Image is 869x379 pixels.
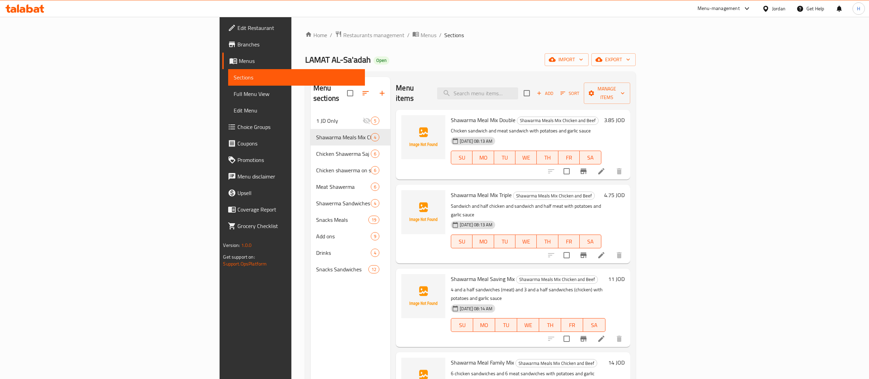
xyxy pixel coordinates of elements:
[234,73,359,82] span: Sections
[371,200,379,207] span: 4
[513,192,594,200] span: Shawarma Meals Mix Chicken and Beef
[451,151,472,164] button: SU
[515,235,537,248] button: WE
[472,151,494,164] button: MO
[561,237,577,247] span: FR
[534,88,556,99] button: Add
[439,31,442,39] li: /
[343,86,357,100] span: Select all sections
[222,218,365,234] a: Grocery Checklist
[518,153,534,163] span: WE
[559,164,574,178] span: Select to update
[597,167,605,175] a: Edit menu item
[591,53,636,66] button: export
[371,232,379,240] div: items
[316,249,371,257] span: Drinks
[222,20,365,36] a: Edit Restaurant
[222,201,365,218] a: Coverage Report
[223,259,267,268] a: Support.OpsPlatform
[371,117,379,125] div: items
[559,248,574,262] span: Select to update
[237,205,359,214] span: Coverage Report
[222,168,365,185] a: Menu disclaimer
[476,320,492,330] span: MO
[772,5,786,12] div: Jordan
[611,331,627,347] button: delete
[311,245,390,261] div: Drinks4
[498,320,514,330] span: TU
[371,133,379,141] div: items
[495,318,517,332] button: TU
[407,31,410,39] li: /
[584,83,630,104] button: Manage items
[451,202,601,219] p: Sandwich and half chicken and sandwich and half meat with potatoes and garlic sauce
[517,318,539,332] button: WE
[239,57,359,65] span: Menus
[371,150,379,158] div: items
[537,235,558,248] button: TH
[604,115,625,125] h6: 3.85 JOD
[228,102,365,119] a: Edit Menu
[857,5,860,12] span: H
[311,178,390,195] div: Meat Shawerma6
[371,184,379,190] span: 6
[316,265,368,273] div: Snacks Sandwiches
[575,247,592,263] button: Branch-specific-item
[564,320,580,330] span: FR
[582,237,598,247] span: SA
[222,185,365,201] a: Upsell
[561,153,577,163] span: FR
[494,151,515,164] button: TU
[401,274,445,318] img: Shawarma Meal Saving Mix
[597,335,605,343] a: Edit menu item
[457,138,495,144] span: [DATE] 08:13 AM
[518,237,534,247] span: WE
[222,152,365,168] a: Promotions
[237,40,359,48] span: Branches
[536,89,554,97] span: Add
[608,274,625,284] h6: 11 JOD
[316,150,371,158] span: Chicken Shawerma Saj
[371,183,379,191] div: items
[237,156,359,164] span: Promotions
[311,212,390,228] div: Snacks Meals19
[597,55,630,64] span: export
[537,151,558,164] button: TH
[357,85,374,101] span: Sort sections
[369,266,379,273] span: 12
[228,86,365,102] a: Full Menu View
[316,133,371,141] span: Shawarma Meals Mix Chicken and Beef
[316,199,371,207] span: Shawerma Sandwiches
[305,52,371,67] span: LAMAT AL-Sa'adah
[451,357,514,368] span: Shawarma Meal Family Mix
[237,24,359,32] span: Edit Restaurant
[580,151,601,164] button: SA
[560,89,579,97] span: Sort
[369,217,379,223] span: 19
[316,117,363,125] span: 1 JD Only
[451,235,472,248] button: SU
[494,235,515,248] button: TU
[556,88,584,99] span: Sort items
[305,31,636,40] nav: breadcrumb
[473,318,495,332] button: MO
[454,153,470,163] span: SU
[583,318,605,332] button: SA
[316,232,371,240] span: Add ons
[311,110,390,280] nav: Menu sections
[234,90,359,98] span: Full Menu View
[451,285,605,303] p: 4 and a half sandwiches (meat) and 3 and a half sandwiches (chicken) with potatoes and garlic sauce
[558,235,580,248] button: FR
[311,145,390,162] div: Chicken Shawerma Saj6
[371,118,379,124] span: 5
[539,153,555,163] span: TH
[454,237,470,247] span: SU
[516,359,597,367] span: Shawarma Meals Mix Chicken and Beef
[520,86,534,100] span: Select section
[311,228,390,245] div: Add ons9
